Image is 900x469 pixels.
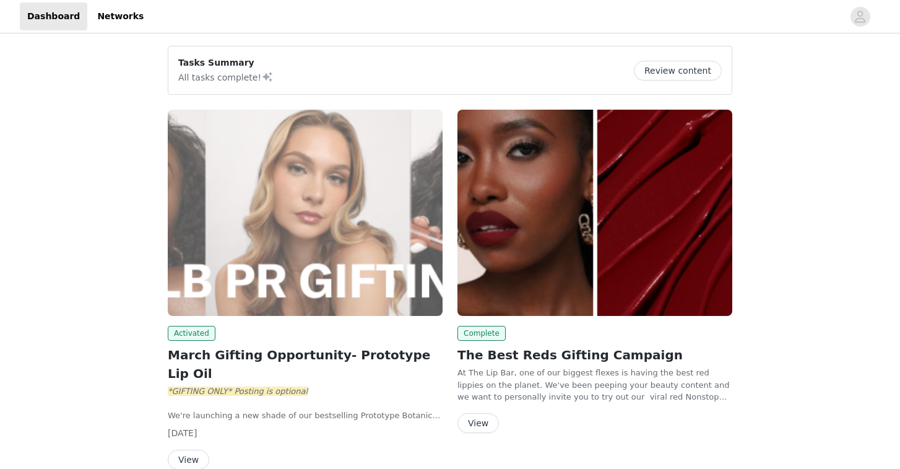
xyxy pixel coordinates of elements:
span: [DATE] [168,428,197,438]
button: View [457,413,499,433]
h2: March Gifting Opportunity- Prototype Lip Oil [168,346,443,383]
a: View [168,455,209,465]
div: avatar [854,7,866,27]
h2: The Best Reds Gifting Campaign [457,346,732,364]
p: We're launching a new shade of our bestselling Prototype Botanical Lip Oil. Be the first to try t... [168,410,443,422]
a: Networks [90,2,151,30]
img: The Lip Bar [168,110,443,316]
img: The Lip Bar [457,110,732,316]
span: Complete [457,326,506,341]
span: Activated [168,326,215,341]
p: Tasks Summary [178,56,274,69]
p: All tasks complete! [178,69,274,84]
a: Dashboard [20,2,87,30]
p: At The Lip Bar, one of our biggest flexes is having the best red lippies on the planet. We've bee... [457,367,732,403]
em: *GIFTING ONLY* Posting is optional [168,387,308,396]
a: View [457,419,499,428]
button: Review content [634,61,722,81]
